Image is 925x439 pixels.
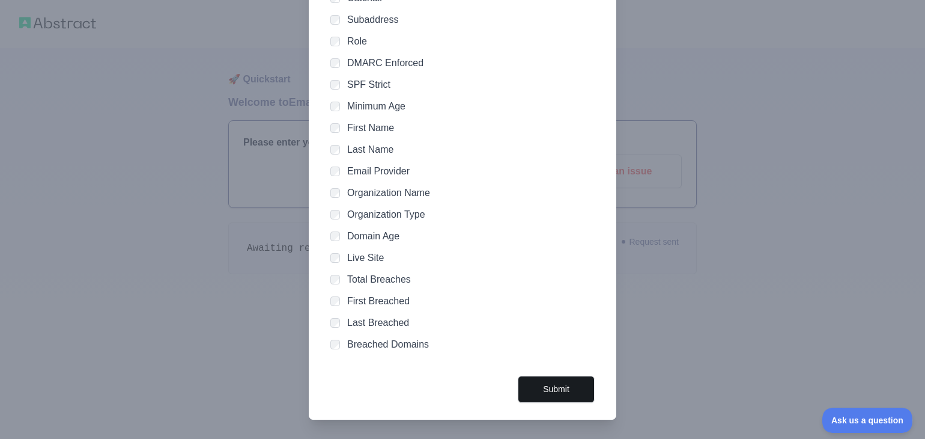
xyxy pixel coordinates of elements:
[347,166,410,176] label: Email Provider
[347,36,367,46] label: Role
[347,79,390,90] label: SPF Strict
[347,144,393,155] label: Last Name
[518,376,595,403] button: Submit
[347,101,405,111] label: Minimum Age
[347,253,384,263] label: Live Site
[822,408,913,433] iframe: Toggle Customer Support
[347,296,410,306] label: First Breached
[347,188,430,198] label: Organization Name
[347,339,429,349] label: Breached Domains
[347,123,394,133] label: First Name
[347,14,398,25] label: Subaddress
[347,58,423,68] label: DMARC Enforced
[347,231,399,241] label: Domain Age
[347,274,411,284] label: Total Breaches
[347,318,409,328] label: Last Breached
[347,209,425,219] label: Organization Type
